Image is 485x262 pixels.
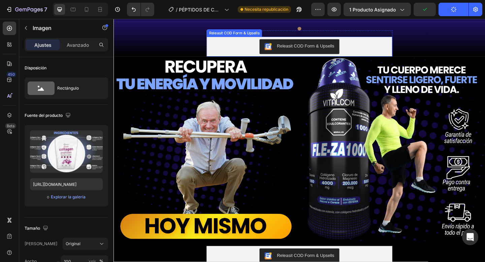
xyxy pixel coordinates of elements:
[66,241,80,246] font: Original
[114,19,485,262] iframe: Área de diseño
[67,42,89,48] font: Avanzado
[25,226,40,231] font: Tamaño
[179,7,221,20] font: PÉPTIDOS DE COLÁGENO
[176,7,177,12] font: /
[245,7,288,12] font: Necesita republicación
[177,26,240,33] div: Releasit COD Form & Upsells
[349,7,396,12] font: 1 producto asignado
[30,130,103,173] img: imagen de vista previa
[33,25,52,31] font: Imagen
[8,72,15,77] font: 450
[25,65,46,70] font: Disposición
[34,42,52,48] font: Ajustes
[177,254,240,261] div: Releasit COD Form & Upsells
[159,22,245,38] button: Releasit COD Form & Upsells
[102,12,160,19] div: Releasit COD Form & Upsells
[462,229,478,245] div: Abrir Intercom Messenger
[57,86,79,91] font: Rectángulo
[25,241,57,246] font: [PERSON_NAME]
[30,178,103,190] input: https://ejemplo.com/imagen.jpg
[3,3,50,16] button: 7
[63,238,108,250] button: Original
[344,3,411,16] button: 1 producto asignado
[7,124,14,128] font: Beta
[25,113,63,118] font: Fuente del producto
[127,3,154,16] div: Deshacer/Rehacer
[33,24,90,32] p: Imagen
[51,194,86,199] font: Explorar la galería
[47,194,49,199] font: o
[44,6,47,13] font: 7
[51,194,86,200] button: Explorar la galería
